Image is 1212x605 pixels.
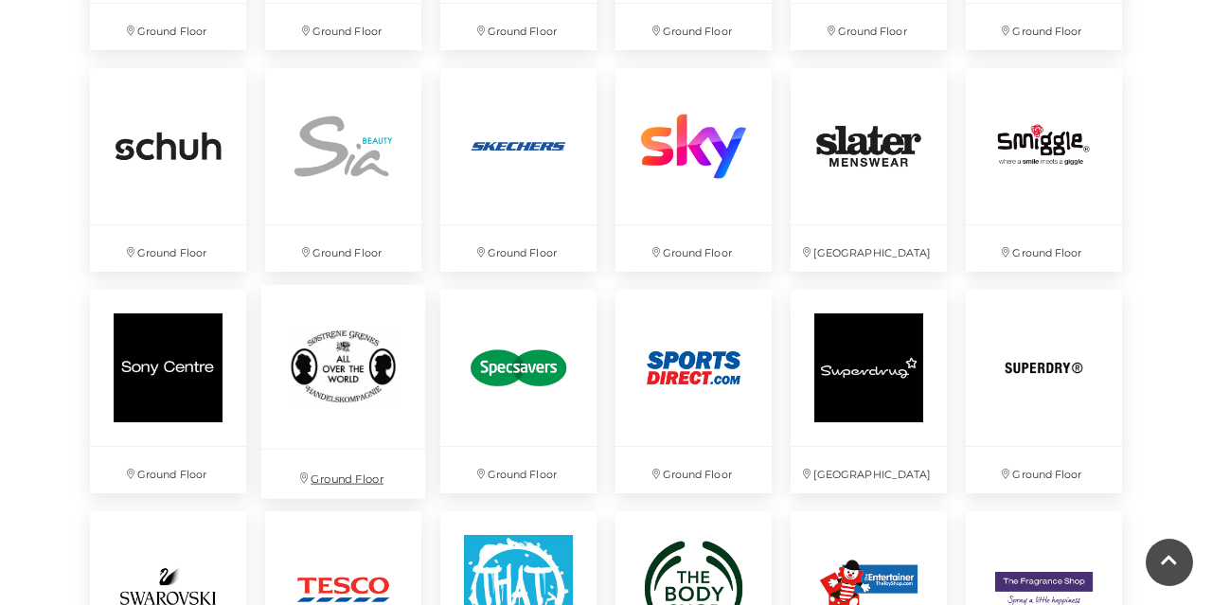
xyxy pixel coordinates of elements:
p: Ground Floor [90,447,246,493]
p: Ground Floor [966,225,1122,272]
a: Ground Floor [956,59,1132,281]
p: Ground Floor [966,447,1122,493]
a: Ground Floor [80,280,256,503]
a: [GEOGRAPHIC_DATA] [781,59,956,281]
a: Ground Floor [431,59,606,281]
p: Ground Floor [440,225,597,272]
p: Ground Floor [90,225,246,272]
a: Ground Floor [606,280,781,503]
a: Ground Floor [251,275,435,508]
p: Ground Floor [615,4,772,50]
p: Ground Floor [90,4,246,50]
a: Ground Floor [431,280,606,503]
a: Ground Floor [256,59,431,281]
p: Ground Floor [615,225,772,272]
p: Ground Floor [265,225,421,272]
p: Ground Floor [615,447,772,493]
p: Ground Floor [440,447,597,493]
p: Ground Floor [791,4,947,50]
a: [GEOGRAPHIC_DATA] [781,280,956,503]
p: [GEOGRAPHIC_DATA] [791,225,947,272]
a: Ground Floor [606,59,781,281]
p: Ground Floor [261,450,425,498]
p: [GEOGRAPHIC_DATA] [791,447,947,493]
a: Ground Floor [80,59,256,281]
p: Ground Floor [440,4,597,50]
p: Ground Floor [265,4,421,50]
a: Ground Floor [956,280,1132,503]
p: Ground Floor [966,4,1122,50]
